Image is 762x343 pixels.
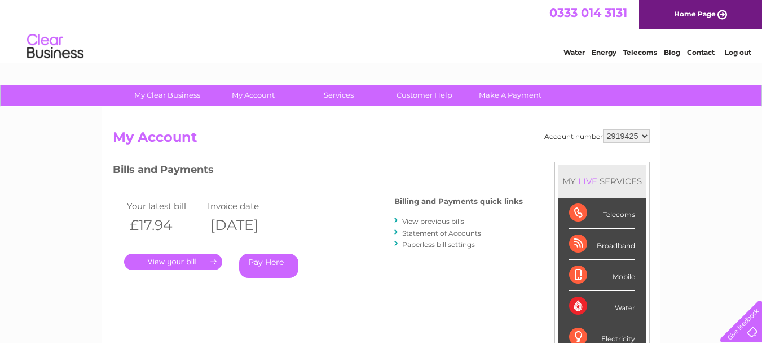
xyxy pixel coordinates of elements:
img: logo.png [27,29,84,64]
div: LIVE [576,176,600,186]
a: Energy [592,48,616,57]
div: Water [569,291,635,322]
a: Services [292,85,385,106]
td: Your latest bill [124,198,205,214]
a: Statement of Accounts [402,229,481,237]
td: Invoice date [205,198,286,214]
h3: Bills and Payments [113,162,523,181]
a: Paperless bill settings [402,240,475,249]
th: £17.94 [124,214,205,237]
a: . [124,254,222,270]
a: Telecoms [623,48,657,57]
a: View previous bills [402,217,464,225]
div: Broadband [569,229,635,260]
a: Customer Help [378,85,471,106]
a: Make A Payment [464,85,557,106]
a: Contact [687,48,715,57]
div: Account number [544,129,650,143]
a: Pay Here [239,254,298,278]
a: My Clear Business [121,85,214,106]
a: 0333 014 3131 [549,6,627,20]
th: [DATE] [205,214,286,237]
div: MY SERVICES [558,165,646,197]
a: Log out [725,48,751,57]
div: Telecoms [569,198,635,229]
h2: My Account [113,129,650,151]
a: Water [563,48,585,57]
h4: Billing and Payments quick links [394,197,523,206]
a: Blog [664,48,680,57]
div: Mobile [569,260,635,291]
div: Clear Business is a trading name of Verastar Limited (registered in [GEOGRAPHIC_DATA] No. 3667643... [115,6,648,55]
a: My Account [206,85,299,106]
